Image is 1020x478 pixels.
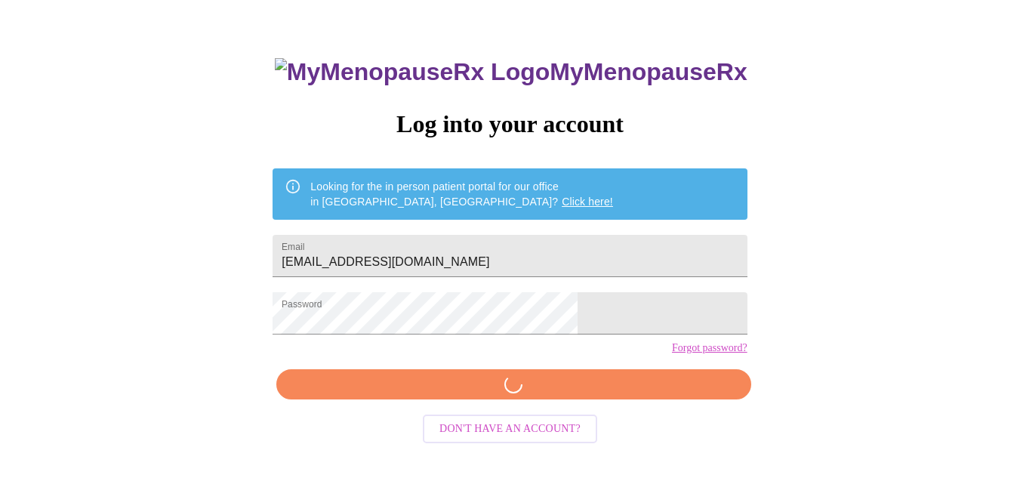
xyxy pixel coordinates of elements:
[439,420,581,439] span: Don't have an account?
[275,58,550,86] img: MyMenopauseRx Logo
[273,110,747,138] h3: Log into your account
[419,421,601,434] a: Don't have an account?
[423,415,597,444] button: Don't have an account?
[672,342,747,354] a: Forgot password?
[275,58,747,86] h3: MyMenopauseRx
[310,173,613,215] div: Looking for the in person patient portal for our office in [GEOGRAPHIC_DATA], [GEOGRAPHIC_DATA]?
[562,196,613,208] a: Click here!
